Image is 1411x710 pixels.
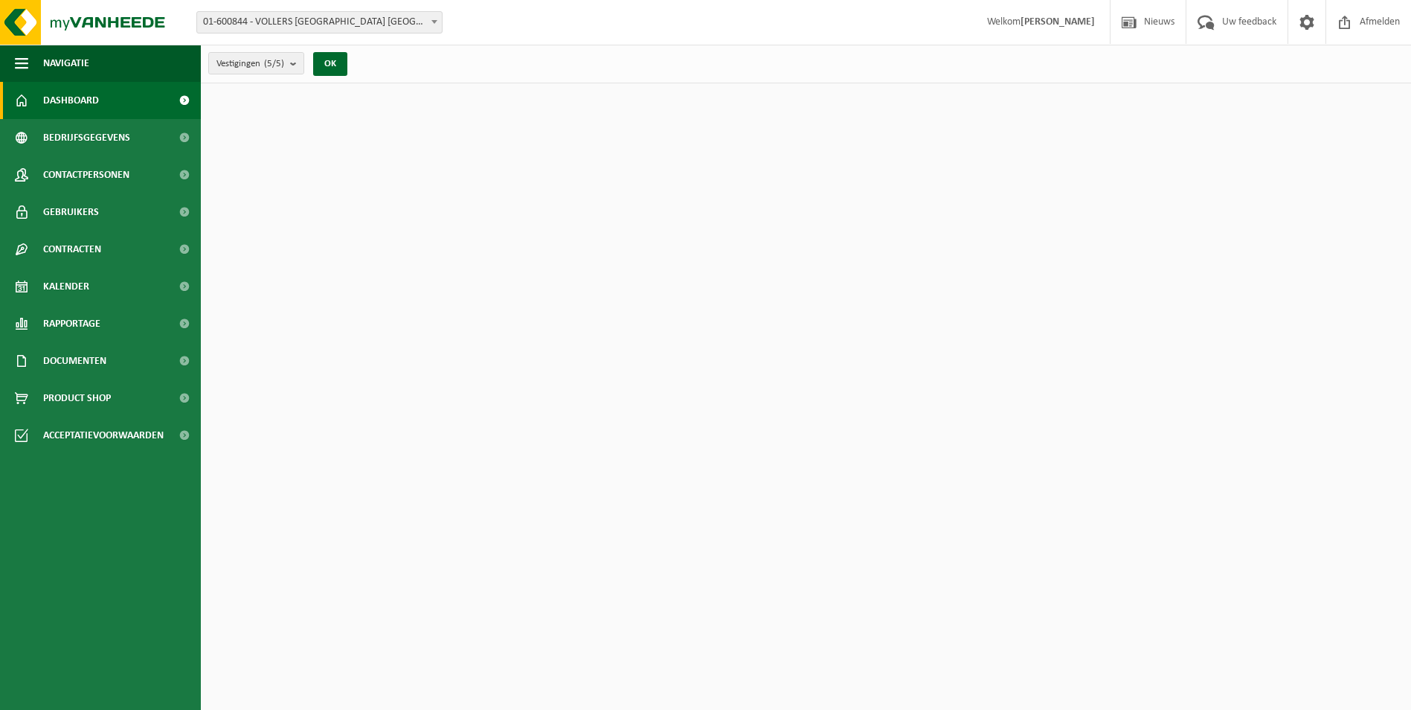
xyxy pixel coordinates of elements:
[43,380,111,417] span: Product Shop
[43,268,89,305] span: Kalender
[43,194,99,231] span: Gebruikers
[43,231,101,268] span: Contracten
[208,52,304,74] button: Vestigingen(5/5)
[196,11,443,33] span: 01-600844 - VOLLERS BELGIUM NV - ANTWERPEN
[43,45,89,82] span: Navigatie
[216,53,284,75] span: Vestigingen
[43,82,99,119] span: Dashboard
[43,119,130,156] span: Bedrijfsgegevens
[43,342,106,380] span: Documenten
[43,305,100,342] span: Rapportage
[264,59,284,68] count: (5/5)
[197,12,442,33] span: 01-600844 - VOLLERS BELGIUM NV - ANTWERPEN
[1021,16,1095,28] strong: [PERSON_NAME]
[43,156,129,194] span: Contactpersonen
[313,52,347,76] button: OK
[43,417,164,454] span: Acceptatievoorwaarden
